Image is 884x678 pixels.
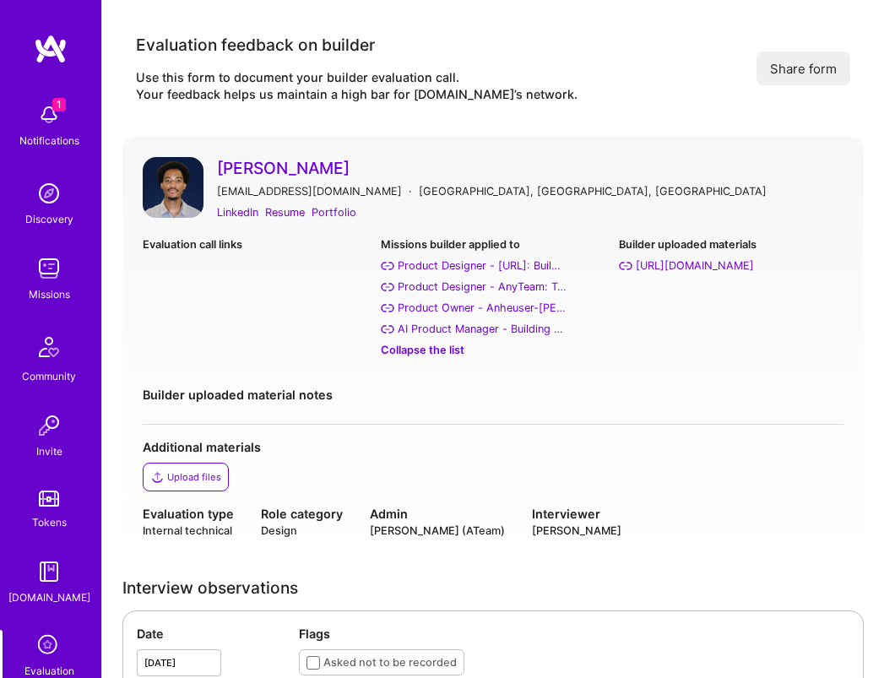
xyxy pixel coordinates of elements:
[136,34,578,56] div: Evaluation feedback on builder
[398,320,567,338] div: AI Product Manager - Building For The Future: Team for a Tech Startup
[143,157,203,222] a: User Avatar
[398,278,567,296] div: Product Designer - AnyTeam: Team for AI-Powered Sales Platform
[167,470,221,484] div: Upload files
[370,505,505,523] div: Admin
[32,555,66,589] img: guide book
[261,505,343,523] div: Role category
[409,182,412,200] div: ·
[381,259,394,273] i: Product Designer - Terr.ai: Building an Innovative Real Estate Platform
[636,257,754,274] div: https://ubaobasi.com/
[381,301,394,315] i: Product Owner - Anheuser-Busch: AI Data Science Platform
[398,257,567,274] div: Product Designer - Terr.ai: Building an Innovative Real Estate Platform
[39,491,59,507] img: tokens
[22,367,76,385] div: Community
[757,52,850,85] button: Share form
[381,341,605,359] div: Collapse the list
[619,257,843,274] a: [URL][DOMAIN_NAME]
[32,98,66,132] img: bell
[29,285,70,303] div: Missions
[34,34,68,64] img: logo
[619,236,843,253] div: Builder uploaded materials
[217,182,402,200] div: [EMAIL_ADDRESS][DOMAIN_NAME]
[143,505,234,523] div: Evaluation type
[143,157,203,218] img: User Avatar
[8,589,90,606] div: [DOMAIN_NAME]
[381,320,605,338] a: AI Product Manager - Building For The Future: Team for a Tech Startup
[381,280,394,294] i: Product Designer - AnyTeam: Team for AI-Powered Sales Platform
[32,409,66,442] img: Invite
[299,625,849,643] div: Flags
[143,236,367,253] div: Evaluation call links
[532,523,621,539] div: [PERSON_NAME]
[32,176,66,210] img: discovery
[32,252,66,285] img: teamwork
[619,259,632,273] i: https://ubaobasi.com/
[33,630,65,662] i: icon SelectionTeam
[261,523,343,539] div: Design
[52,98,66,111] span: 1
[32,513,67,531] div: Tokens
[122,579,864,597] div: Interview observations
[312,203,356,221] a: Portfolio
[381,236,605,253] div: Missions builder applied to
[136,69,578,103] div: Use this form to document your builder evaluation call. Your feedback helps us maintain a high ba...
[143,386,843,404] div: Builder uploaded material notes
[36,442,62,460] div: Invite
[381,257,605,274] a: Product Designer - [URL]: Building an Innovative Real Estate Platform
[381,299,605,317] a: Product Owner - Anheuser-[PERSON_NAME]: AI Data Science Platform
[137,625,285,643] div: Date
[217,157,843,179] a: [PERSON_NAME]
[19,132,79,149] div: Notifications
[143,438,843,456] div: Additional materials
[265,203,305,221] a: Resume
[419,182,767,200] div: [GEOGRAPHIC_DATA], [GEOGRAPHIC_DATA], [GEOGRAPHIC_DATA]
[381,278,605,296] a: Product Designer - AnyTeam: Team for AI-Powered Sales Platform
[217,203,258,221] a: LinkedIn
[381,323,394,336] i: AI Product Manager - Building For The Future: Team for a Tech Startup
[532,505,621,523] div: Interviewer
[323,654,457,671] div: Asked not to be recorded
[398,299,567,317] div: Product Owner - Anheuser-Busch: AI Data Science Platform
[25,210,73,228] div: Discovery
[143,523,234,539] div: Internal technical
[370,523,505,539] div: [PERSON_NAME] (ATeam)
[150,470,164,484] i: icon Upload2
[29,327,69,367] img: Community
